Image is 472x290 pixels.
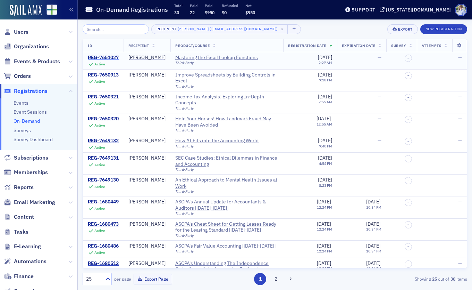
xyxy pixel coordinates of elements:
span: Expiration Date [342,43,376,48]
button: Export Page [134,274,172,284]
span: Content [14,213,34,221]
span: — [458,72,462,78]
span: Registration Date [288,43,326,48]
a: [PERSON_NAME] [128,260,166,267]
span: [DATE] [317,260,331,266]
span: ID [88,43,92,48]
span: Email Marketing [14,199,55,206]
div: REG-1680512 [88,260,119,267]
div: Active [94,207,105,211]
a: View Homepage [42,5,57,16]
span: Organizations [14,43,49,50]
a: SailAMX [10,5,42,16]
div: Active [94,145,105,150]
span: — [378,137,381,144]
span: — [458,177,462,183]
p: Paid [205,3,214,8]
a: New Registration [420,25,467,32]
span: Survey [391,43,406,48]
time: 12:24 PM [317,205,332,210]
div: ASCPA's Fair Value Accounting [[DATE]-[DATE]] [175,243,276,249]
a: REG-7651027 [88,55,119,61]
div: Active [94,163,105,167]
div: Hold Your Horses! How Landmark Fraud May Have Been Avoided [175,116,278,128]
a: How AI Fits into the Accounting World [175,138,259,144]
a: ASCPA's Cheat Sheet for Getting Leases Ready for the Leasing Standard [[DATE]-[DATE]] [175,221,278,233]
time: 9:18 PM [319,78,332,82]
button: Export [387,24,418,34]
a: REG-7649132 [88,138,119,144]
span: Reports [14,184,34,191]
a: [PERSON_NAME] [128,72,166,78]
span: Memberships [14,169,48,176]
span: Profile [455,4,467,16]
a: An Ethical Approach to Mental Health Issues at Work [175,177,278,189]
label: per page [114,276,131,282]
span: – [407,223,410,227]
time: 2:27 AM [319,60,332,65]
a: [PERSON_NAME] [128,177,166,183]
a: Mastering the Excel Lookup Functions [175,55,258,61]
button: [US_STATE][DOMAIN_NAME] [380,7,453,12]
span: — [458,115,462,122]
span: Automations [14,258,47,265]
a: Registrations [4,87,48,95]
input: Search… [83,24,149,34]
a: REG-7650321 [88,94,119,100]
a: REG-1680449 [88,199,119,205]
a: [PERSON_NAME] [128,199,166,205]
div: REG-1680486 [88,243,119,249]
a: Content [4,213,34,221]
span: Third-Party [175,167,194,172]
div: [PERSON_NAME] [128,55,166,61]
span: Orders [14,72,31,80]
span: [DATE] [318,54,332,61]
span: [DATE] [317,115,331,122]
span: × [279,26,285,32]
div: Active [94,123,105,128]
a: REG-7650320 [88,116,119,122]
span: Attempts [422,43,441,48]
div: 25 [86,275,101,283]
button: New Registration [420,24,467,34]
p: Paid [190,3,197,8]
div: Recipient [157,27,177,31]
span: – [407,157,410,161]
time: 10:34 PM [366,205,381,210]
span: Users [14,28,28,36]
a: ASCPA's Understanding The Independence Guidelines of the Accounting Profession [[DATE]-[DATE]] [175,260,278,279]
a: Income Tax Analysis: Exploring In-Depth Concepts [175,94,278,106]
a: Users [4,28,28,36]
a: REG-1680473 [88,221,119,227]
a: [PERSON_NAME] [128,116,166,122]
a: Automations [4,258,47,265]
div: [PERSON_NAME] [128,221,166,227]
a: SEC Case Studies: Ethical Dilemmas in Finance and Accounting [175,155,278,167]
div: Export [398,27,412,31]
span: Tasks [14,228,28,236]
span: Third-Party [175,128,194,132]
span: – [407,73,410,78]
span: Third-Party [175,84,194,89]
div: ASCPA's Annual Update for Accountants & Auditors [[DATE]-[DATE]] [175,199,278,211]
span: Third-Party [175,249,194,253]
span: [DATE] [317,199,331,205]
a: [PERSON_NAME] [128,155,166,161]
span: – [407,95,410,99]
span: — [378,94,381,100]
strong: 25 [431,276,438,282]
span: 22 [190,10,195,15]
div: Active [94,101,105,106]
span: [DATE] [366,243,380,249]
